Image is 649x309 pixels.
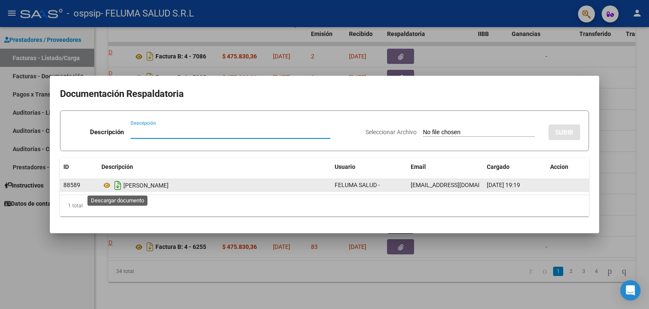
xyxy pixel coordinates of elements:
[487,182,520,188] span: [DATE] 19:19
[550,163,568,170] span: Accion
[407,158,483,176] datatable-header-cell: Email
[63,182,80,188] span: 88589
[101,179,328,192] div: [PERSON_NAME]
[487,163,510,170] span: Cargado
[60,158,98,176] datatable-header-cell: ID
[335,182,380,188] span: FELUMA SALUD -
[90,127,124,137] p: Descripción
[411,163,426,170] span: Email
[411,182,504,188] span: [EMAIL_ADDRESS][DOMAIN_NAME]
[547,158,589,176] datatable-header-cell: Accion
[548,124,580,140] button: SUBIR
[555,129,573,136] span: SUBIR
[483,158,547,176] datatable-header-cell: Cargado
[365,129,417,135] span: Seleccionar Archivo
[98,158,331,176] datatable-header-cell: Descripción
[60,195,589,216] div: 1 total
[63,163,69,170] span: ID
[101,163,133,170] span: Descripción
[335,163,355,170] span: Usuario
[112,179,123,192] i: Descargar documento
[620,280,641,301] div: Open Intercom Messenger
[60,86,589,102] h2: Documentación Respaldatoria
[331,158,407,176] datatable-header-cell: Usuario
